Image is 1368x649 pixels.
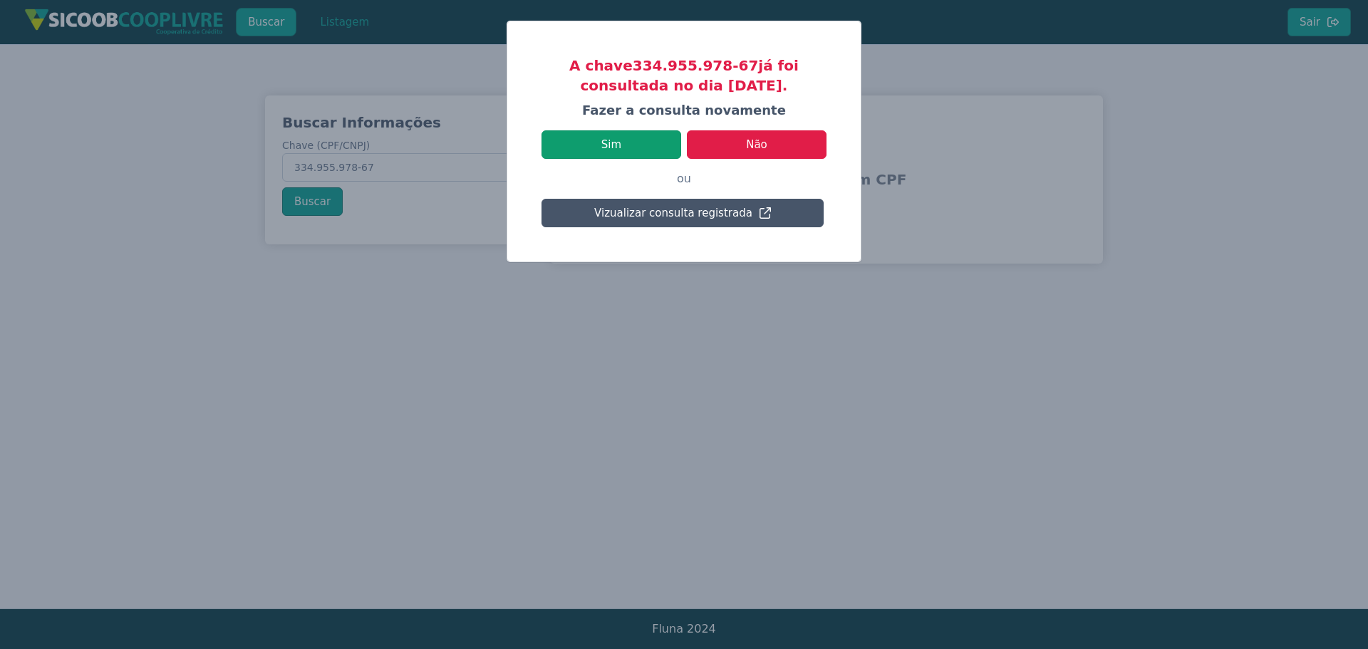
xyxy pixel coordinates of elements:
[687,130,826,159] button: Não
[541,159,826,199] p: ou
[541,101,826,119] h4: Fazer a consulta novamente
[541,56,826,95] h3: A chave 334.955.978-67 já foi consultada no dia [DATE].
[541,199,824,227] button: Vizualizar consulta registrada
[541,130,681,159] button: Sim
